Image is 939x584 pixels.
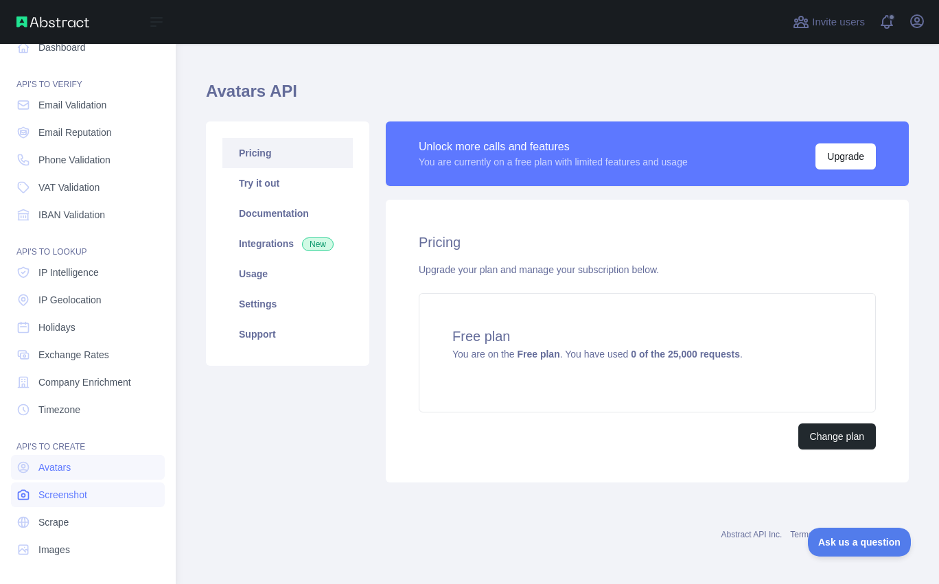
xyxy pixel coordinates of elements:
[38,460,71,474] span: Avatars
[38,515,69,529] span: Scrape
[222,319,353,349] a: Support
[38,126,112,139] span: Email Reputation
[11,342,165,367] a: Exchange Rates
[38,543,70,557] span: Images
[11,148,165,172] a: Phone Validation
[11,455,165,480] a: Avatars
[11,288,165,312] a: IP Geolocation
[721,530,782,539] a: Abstract API Inc.
[452,327,842,346] h4: Free plan
[419,155,688,169] div: You are currently on a free plan with limited features and usage
[38,375,131,389] span: Company Enrichment
[790,530,850,539] a: Terms of service
[38,348,109,362] span: Exchange Rates
[16,16,89,27] img: Abstract API
[517,349,559,360] strong: Free plan
[419,233,876,252] h2: Pricing
[38,180,100,194] span: VAT Validation
[11,62,165,90] div: API'S TO VERIFY
[419,139,688,155] div: Unlock more calls and features
[790,11,868,33] button: Invite users
[419,263,876,277] div: Upgrade your plan and manage your subscription below.
[452,349,743,360] span: You are on the . You have used .
[11,397,165,422] a: Timezone
[11,315,165,340] a: Holidays
[222,259,353,289] a: Usage
[11,230,165,257] div: API'S TO LOOKUP
[38,488,87,502] span: Screenshot
[11,510,165,535] a: Scrape
[302,237,334,251] span: New
[812,14,865,30] span: Invite users
[38,208,105,222] span: IBAN Validation
[222,168,353,198] a: Try it out
[808,528,912,557] iframe: Toggle Customer Support
[38,293,102,307] span: IP Geolocation
[11,35,165,60] a: Dashboard
[11,120,165,145] a: Email Reputation
[206,80,909,113] h1: Avatars API
[38,153,111,167] span: Phone Validation
[11,175,165,200] a: VAT Validation
[11,202,165,227] a: IBAN Validation
[222,289,353,319] a: Settings
[222,138,353,168] a: Pricing
[11,425,165,452] div: API'S TO CREATE
[222,229,353,259] a: Integrations New
[11,537,165,562] a: Images
[631,349,740,360] strong: 0 of the 25,000 requests
[38,98,106,112] span: Email Validation
[11,370,165,395] a: Company Enrichment
[38,320,76,334] span: Holidays
[38,266,99,279] span: IP Intelligence
[11,260,165,285] a: IP Intelligence
[11,93,165,117] a: Email Validation
[815,143,876,170] button: Upgrade
[11,482,165,507] a: Screenshot
[38,403,80,417] span: Timezone
[798,423,876,449] button: Change plan
[222,198,353,229] a: Documentation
